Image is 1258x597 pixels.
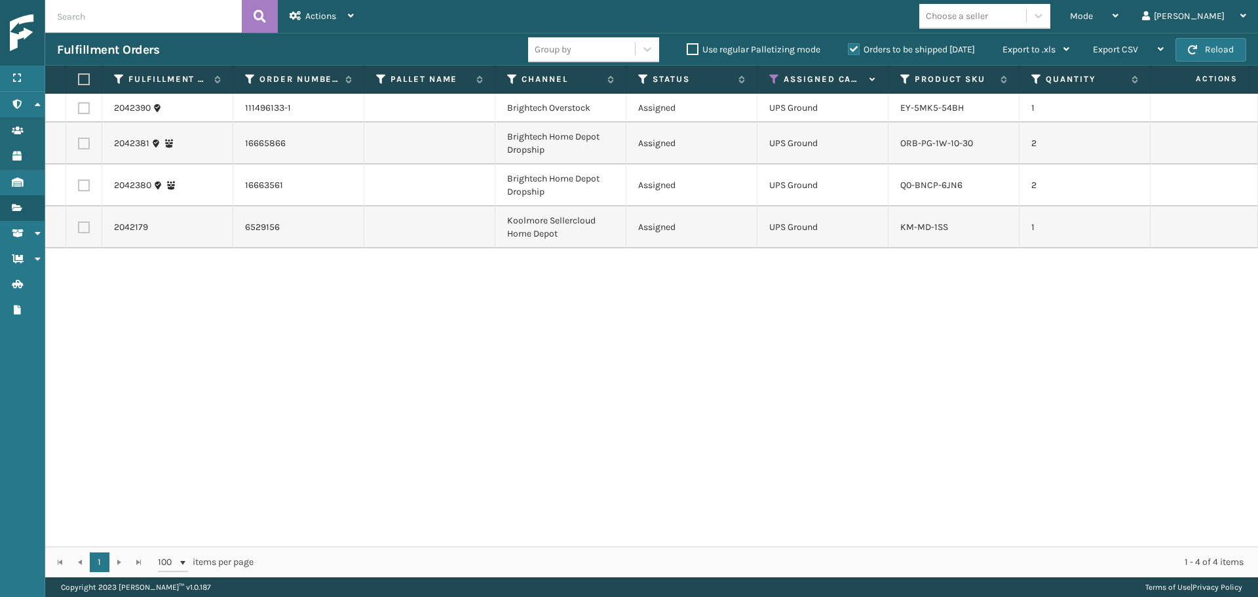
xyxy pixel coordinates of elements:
[114,179,151,192] a: 2042380
[535,43,571,56] div: Group by
[233,123,364,164] td: 16665866
[233,164,364,206] td: 16663561
[653,73,732,85] label: Status
[900,180,963,191] a: Q0-BNCP-6JN6
[1020,164,1151,206] td: 2
[757,164,888,206] td: UPS Ground
[900,102,964,113] a: EY-5MK5-54BH
[1154,68,1246,90] span: Actions
[233,94,364,123] td: 111496133-1
[158,556,178,569] span: 100
[391,73,470,85] label: Pallet Name
[900,138,973,149] a: ORB-PG-1W-10-30
[757,206,888,248] td: UPS Ground
[495,164,626,206] td: Brightech Home Depot Dropship
[233,206,364,248] td: 6529156
[757,123,888,164] td: UPS Ground
[1020,94,1151,123] td: 1
[61,577,211,597] p: Copyright 2023 [PERSON_NAME]™ v 1.0.187
[158,552,254,572] span: items per page
[626,206,757,248] td: Assigned
[272,556,1244,569] div: 1 - 4 of 4 items
[1002,44,1056,55] span: Export to .xls
[495,94,626,123] td: Brightech Overstock
[114,102,151,115] a: 2042390
[114,221,148,234] a: 2042179
[848,44,975,55] label: Orders to be shipped [DATE]
[114,137,149,150] a: 2042381
[626,123,757,164] td: Assigned
[900,221,948,233] a: KM-MD-1SS
[1046,73,1125,85] label: Quantity
[1020,123,1151,164] td: 2
[522,73,601,85] label: Channel
[1145,577,1242,597] div: |
[1093,44,1138,55] span: Export CSV
[1020,206,1151,248] td: 1
[128,73,208,85] label: Fulfillment Order Id
[495,206,626,248] td: Koolmore Sellercloud Home Depot
[626,164,757,206] td: Assigned
[57,42,159,58] h3: Fulfillment Orders
[687,44,820,55] label: Use regular Palletizing mode
[90,552,109,572] a: 1
[915,73,994,85] label: Product SKU
[10,14,128,52] img: logo
[259,73,339,85] label: Order Number
[1192,583,1242,592] a: Privacy Policy
[784,73,863,85] label: Assigned Carrier Service
[1070,10,1093,22] span: Mode
[757,94,888,123] td: UPS Ground
[1175,38,1246,62] button: Reload
[626,94,757,123] td: Assigned
[1145,583,1191,592] a: Terms of Use
[495,123,626,164] td: Brightech Home Depot Dropship
[926,9,988,23] div: Choose a seller
[305,10,336,22] span: Actions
